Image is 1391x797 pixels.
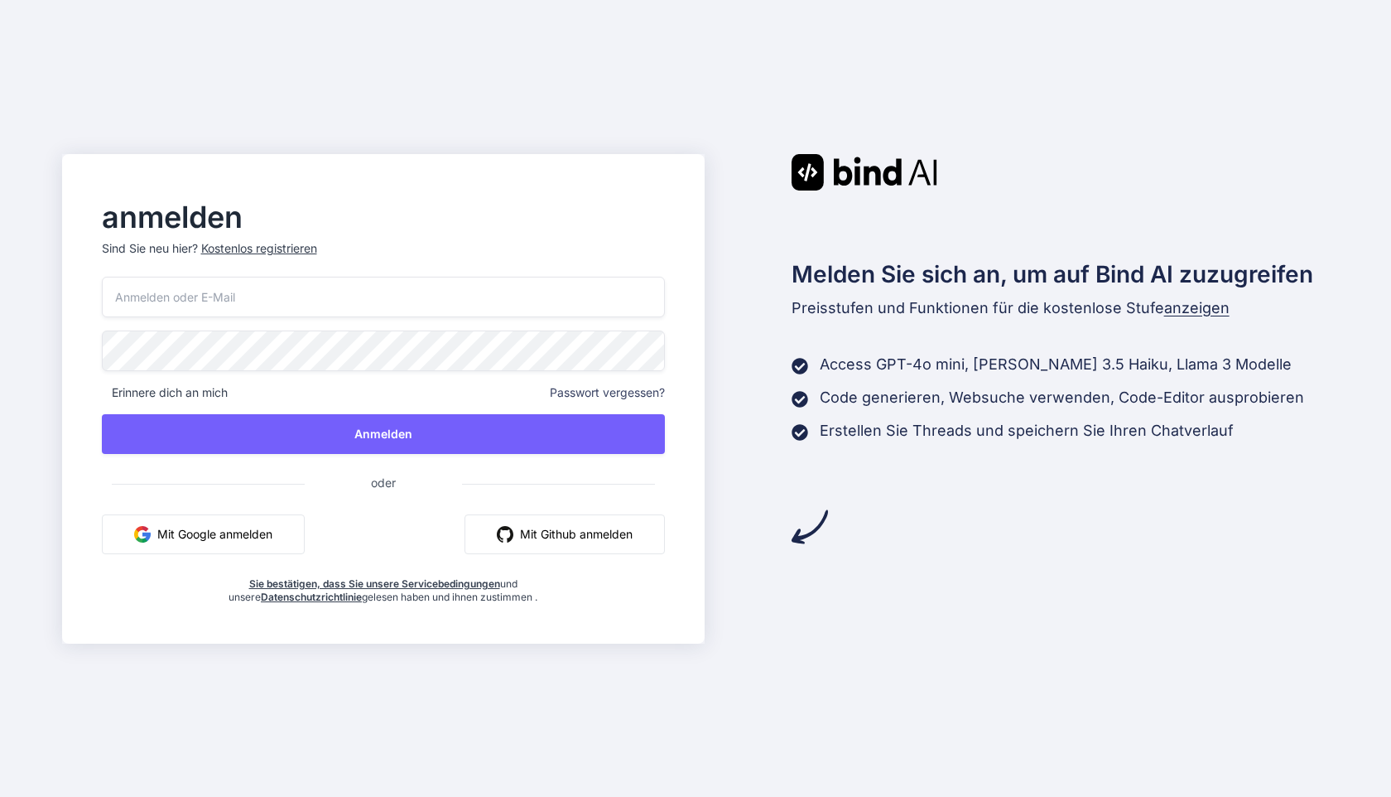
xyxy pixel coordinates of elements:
[1164,299,1230,316] font: anzeigen
[464,514,665,554] button: Mit Github anmelden
[102,277,665,317] input: Anmelden oder E-Mail
[134,526,151,543] img: Google
[820,355,1292,373] font: Access GPT-4o mini, [PERSON_NAME] 3.5 Haiku, Llama 3 Modelle
[112,385,228,399] font: Erinnere dich an mich
[362,591,537,603] font: gelesen haben und ihnen zustimmen .
[371,476,396,490] font: oder
[102,414,665,454] button: Anmelden
[820,422,1234,439] font: Erstellen Sie Threads und speichern Sie Ihren Chatverlauf
[102,199,243,235] font: anmelden
[102,514,305,554] button: Mit Google anmelden
[201,241,317,255] font: Kostenlos registrieren
[550,385,665,399] font: Passwort vergessen?
[354,427,412,441] font: Anmelden
[792,260,1313,288] font: Melden Sie sich an, um auf Bind AI zuzugreifen
[792,299,1164,316] font: Preisstufen und Funktionen für die kostenlose Stufe
[229,577,517,603] font: und unsere
[497,526,513,543] img: github
[792,154,937,191] img: Bind AI-Logo
[102,241,198,255] font: Sind Sie neu hier?
[820,389,1304,406] font: Code generieren, Websuche verwenden, Code-Editor ausprobieren
[520,527,633,541] font: Mit Github anmelden
[792,509,828,545] img: Pfeil
[249,577,500,590] a: Sie bestätigen, dass Sie unsere Servicebedingungen
[261,591,362,603] a: Datenschutzrichtlinie
[157,527,272,541] font: Mit Google anmelden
